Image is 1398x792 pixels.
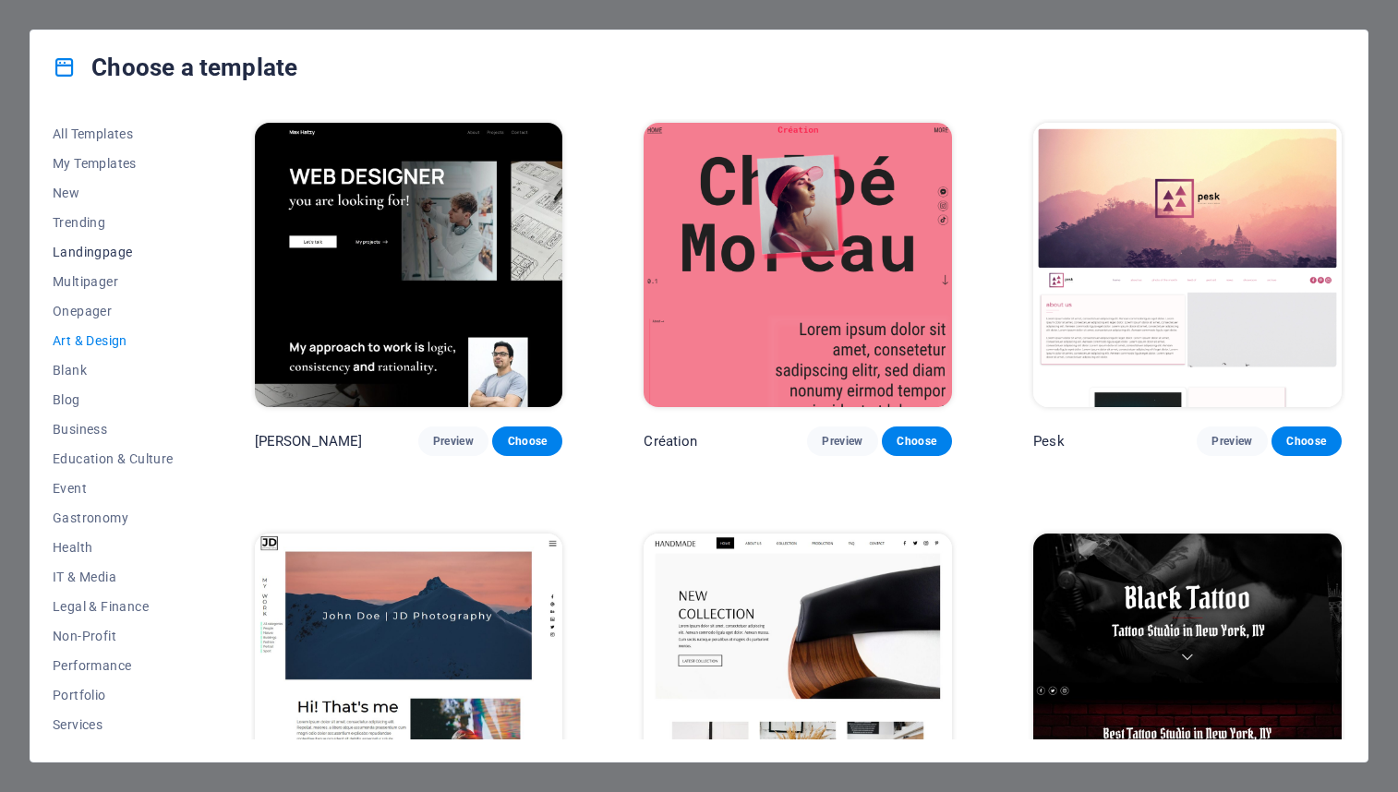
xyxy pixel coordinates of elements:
[53,422,174,437] span: Business
[418,426,488,456] button: Preview
[507,434,548,449] span: Choose
[882,426,952,456] button: Choose
[53,481,174,496] span: Event
[53,267,174,296] button: Multipager
[1271,426,1342,456] button: Choose
[255,123,563,407] img: Max Hatzy
[492,426,562,456] button: Choose
[53,392,174,407] span: Blog
[53,562,174,592] button: IT & Media
[53,414,174,444] button: Business
[53,385,174,414] button: Blog
[53,149,174,178] button: My Templates
[53,208,174,237] button: Trending
[53,510,174,525] span: Gastronomy
[1033,432,1065,450] p: Pesk
[53,629,174,643] span: Non-Profit
[53,570,174,584] span: IT & Media
[53,363,174,378] span: Blank
[53,658,174,673] span: Performance
[1197,426,1267,456] button: Preview
[53,355,174,385] button: Blank
[53,444,174,474] button: Education & Culture
[53,215,174,230] span: Trending
[53,717,174,732] span: Services
[897,434,937,449] span: Choose
[53,245,174,259] span: Landingpage
[53,186,174,200] span: New
[53,474,174,503] button: Event
[53,53,297,82] h4: Choose a template
[1033,123,1342,407] img: Pesk
[53,304,174,318] span: Onepager
[53,178,174,208] button: New
[644,432,697,450] p: Création
[53,599,174,614] span: Legal & Finance
[807,426,877,456] button: Preview
[53,451,174,466] span: Education & Culture
[53,296,174,326] button: Onepager
[433,434,474,449] span: Preview
[53,680,174,710] button: Portfolio
[53,274,174,289] span: Multipager
[53,621,174,651] button: Non-Profit
[53,503,174,533] button: Gastronomy
[255,432,363,450] p: [PERSON_NAME]
[53,592,174,621] button: Legal & Finance
[644,123,952,407] img: Création
[53,119,174,149] button: All Templates
[53,126,174,141] span: All Templates
[1286,434,1327,449] span: Choose
[53,326,174,355] button: Art & Design
[822,434,862,449] span: Preview
[53,710,174,739] button: Services
[53,651,174,680] button: Performance
[53,540,174,555] span: Health
[53,688,174,702] span: Portfolio
[1211,434,1252,449] span: Preview
[53,237,174,267] button: Landingpage
[53,156,174,171] span: My Templates
[53,333,174,348] span: Art & Design
[53,533,174,562] button: Health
